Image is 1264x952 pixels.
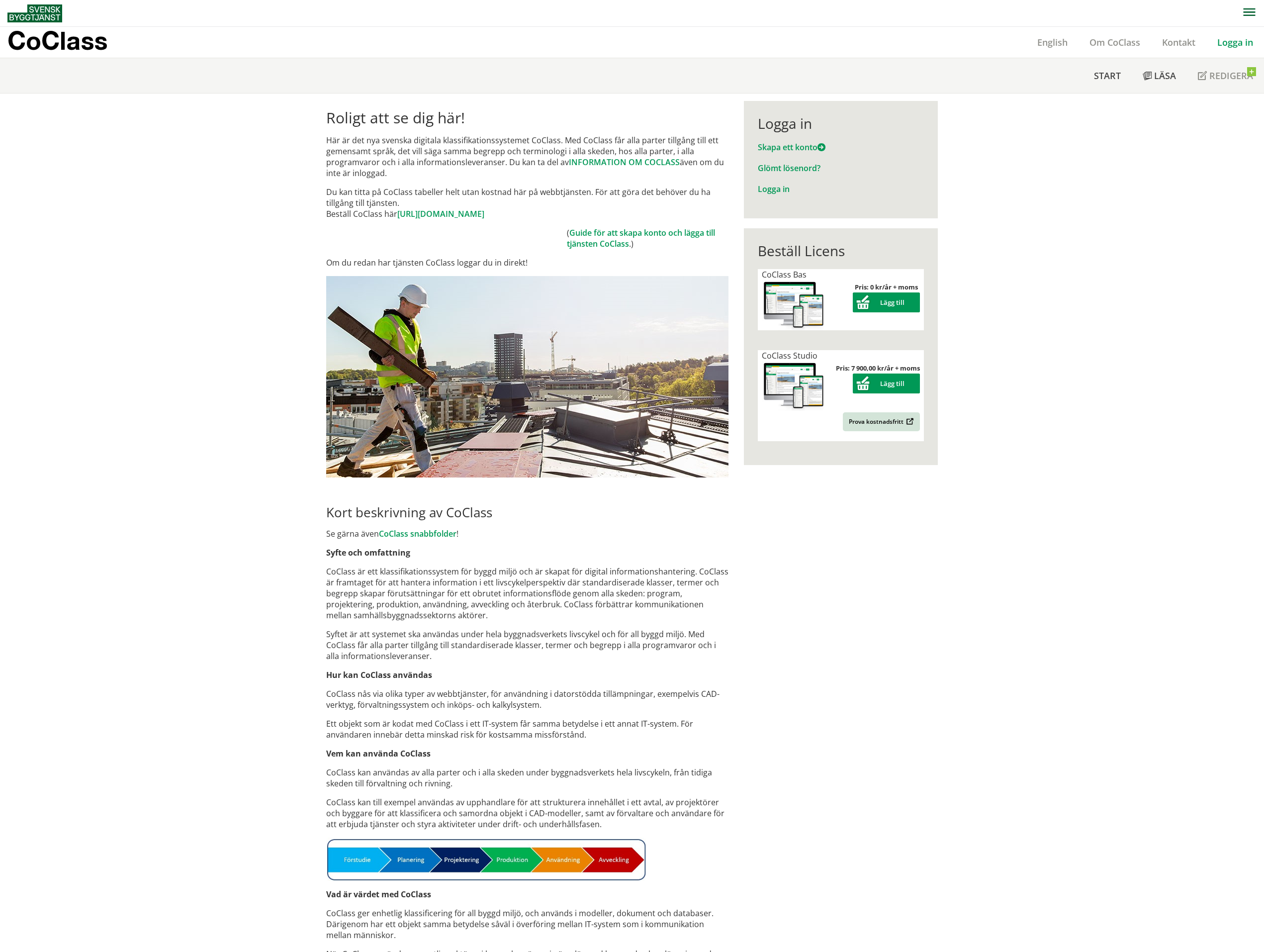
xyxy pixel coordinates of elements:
[762,280,825,330] img: coclass-license.jpg
[569,157,680,168] a: INFORMATION OM COCLASS
[7,35,107,46] p: CoClass
[1206,36,1264,48] a: Logga in
[843,412,920,431] a: Prova kostnadsfritt
[397,208,484,219] a: [URL][DOMAIN_NAME]
[853,374,920,393] button: Lägg till
[1151,36,1206,48] a: Kontakt
[326,669,432,680] strong: Hur kan CoClass användas
[379,528,456,539] a: CoClass snabbfolder
[326,504,728,520] h2: Kort beskrivning av CoClass
[326,109,728,127] h1: Roligt att se dig här!
[326,718,728,740] p: Ett objekt som är kodat med CoClass i ett IT-system får samma betydelse i ett annat IT-system. Fö...
[853,292,920,312] button: Lägg till
[1083,58,1132,93] a: Start
[853,298,920,307] a: Lägg till
[326,748,431,759] strong: Vem kan använda CoClass
[326,889,431,900] strong: Vad är värdet med CoClass
[758,142,825,153] a: Skapa ett konto
[758,242,923,259] div: Beställ Licens
[836,364,920,373] strong: Pris: 7 900,00 kr/år + moms
[1094,70,1121,82] span: Start
[7,4,62,22] img: Svensk Byggtjänst
[1079,36,1151,48] a: Om CoClass
[326,629,728,662] p: Syftet är att systemet ska användas under hela byggnadsverkets livscykel och för all byggd miljö....
[1154,70,1176,82] span: Läsa
[326,688,728,710] p: CoClass nås via olika typer av webbtjänster, för användning i datorstödda tillämpningar, exempelv...
[326,276,728,477] img: login.jpg
[762,350,817,361] span: CoClass Studio
[567,227,728,249] td: ( .)
[326,187,728,219] p: Du kan titta på CoClass tabeller helt utan kostnad här på webbtjänsten. För att göra det behöver ...
[758,184,790,194] a: Logga in
[904,418,914,425] img: Outbound.png
[326,566,728,621] p: CoClass är ett klassifikationssystem för byggd miljö och är skapat för digital informationshanter...
[762,269,807,280] span: CoClass Bas
[326,767,728,789] p: CoClass kan användas av alla parter och i alla skeden under byggnadsverkets hela livscykeln, från...
[326,528,728,539] p: Se gärna även !
[326,257,728,268] p: Om du redan har tjänsten CoClass loggar du in direkt!
[326,135,728,179] p: Här är det nya svenska digitala klassifikationssystemet CoClass. Med CoClass får alla parter till...
[326,908,728,941] p: CoClass ger enhetlig klassificering för all byggd miljö, och används i modeller, dokument och dat...
[758,115,923,132] div: Logga in
[855,283,918,291] strong: Pris: 0 kr/år + moms
[762,361,825,411] img: coclass-license.jpg
[758,163,820,174] a: Glömt lösenord?
[326,547,410,558] strong: Syfte och omfattning
[7,27,129,58] a: CoClass
[326,797,728,830] p: CoClass kan till exempel användas av upphandlare för att strukturera innehållet i ett avtal, av p...
[1026,36,1079,48] a: English
[853,379,920,388] a: Lägg till
[1132,58,1187,93] a: Läsa
[326,838,646,881] img: Skede_ProcessbildCoClass.jpg
[567,227,715,249] a: Guide för att skapa konto och lägga till tjänsten CoClass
